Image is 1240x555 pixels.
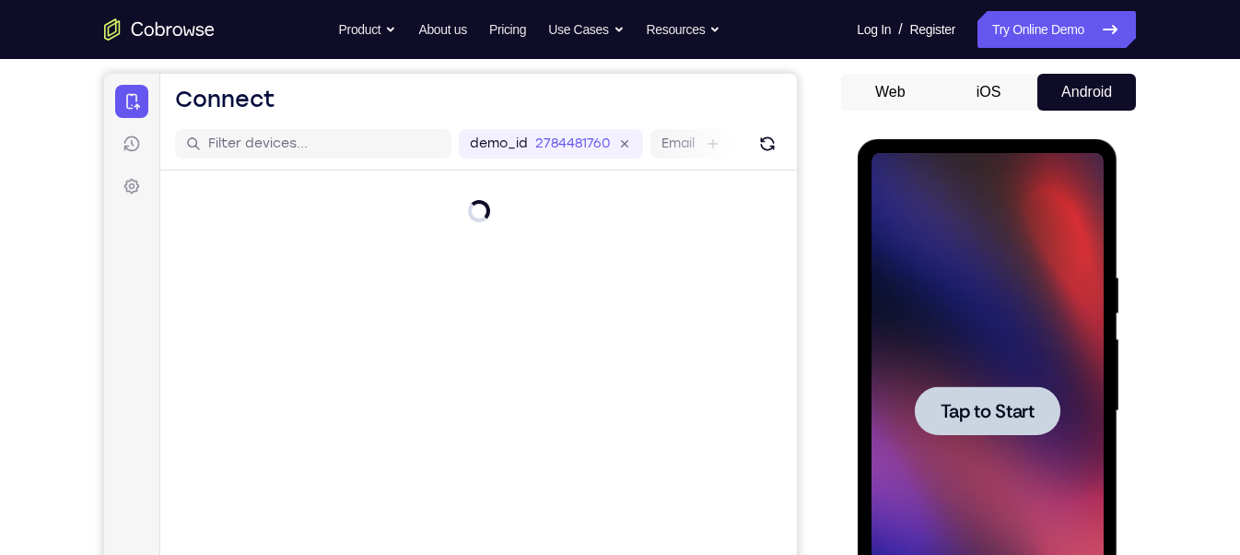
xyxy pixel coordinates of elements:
a: Log In [857,11,891,48]
span: Tap to Start [83,263,177,281]
a: Go to the home page [104,18,215,41]
button: Android [1037,74,1136,111]
a: Try Online Demo [977,11,1136,48]
a: Pricing [489,11,526,48]
button: Tap to Start [57,247,203,296]
span: / [898,18,902,41]
a: Register [910,11,955,48]
button: iOS [940,74,1038,111]
button: Product [339,11,397,48]
button: Web [841,74,940,111]
button: Use Cases [548,11,624,48]
a: About us [418,11,466,48]
button: Resources [647,11,721,48]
